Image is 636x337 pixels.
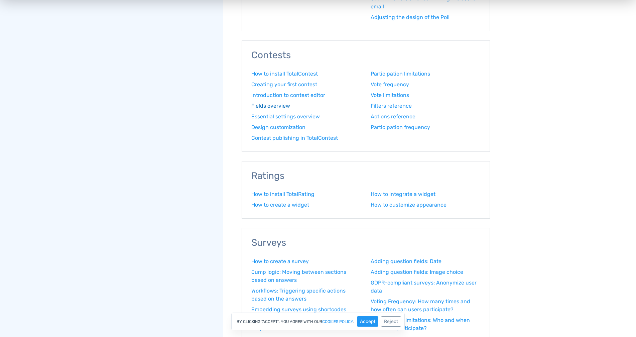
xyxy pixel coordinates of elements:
a: GDPR-compliant surveys: Anonymize user data [371,279,480,295]
a: Jump logic: Moving between sections based on answers [251,268,361,284]
h3: Ratings [251,171,480,181]
a: Vote frequency [371,81,480,89]
a: How to install TotalRating [251,190,361,198]
a: How to create a survey [251,257,361,265]
a: Participation limitations [371,70,480,78]
a: Participation frequency [371,123,480,131]
a: Introduction to contest editor [251,91,361,99]
a: cookies policy [322,320,353,324]
h3: Surveys [251,238,480,248]
a: Voting Frequency: How many times and how often can users participate? [371,298,480,314]
a: Actions reference [371,113,480,121]
a: Embedding surveys using shortcodes [251,306,361,314]
a: Design customization [251,123,361,131]
a: Adding question fields: Image choice [371,268,480,276]
a: How to install TotalContest [251,70,361,78]
button: Reject [381,316,401,327]
div: By clicking "Accept", you agree with our . [231,313,405,330]
a: Filters reference [371,102,480,110]
a: Creating your first contest [251,81,361,89]
a: Contest publishing in TotalContest [251,134,361,142]
a: Fields overview [251,102,361,110]
a: Workflows: Triggering specific actions based on the answers [251,287,361,303]
a: How to integrate a widget [371,190,480,198]
h3: Contests [251,50,480,61]
a: Vote limitations [371,91,480,99]
a: How to customize appearance [371,201,480,209]
a: Adding question fields: Date [371,257,480,265]
a: Essential settings overview [251,113,361,121]
a: How to create a widget [251,201,361,209]
button: Accept [357,316,378,327]
a: Adjusting the design of the Poll [371,13,480,21]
